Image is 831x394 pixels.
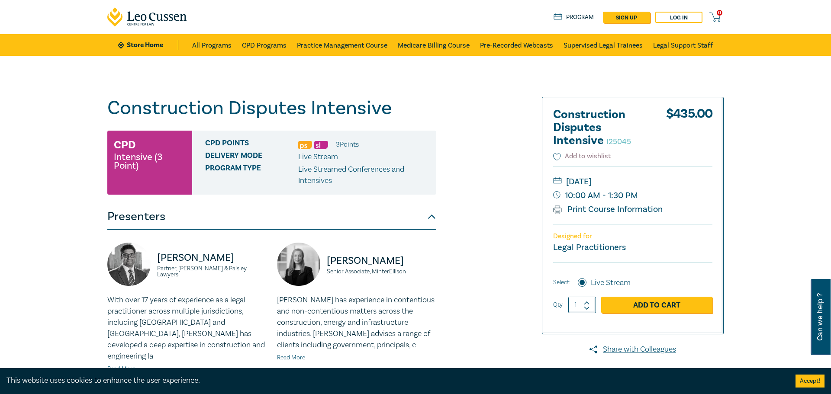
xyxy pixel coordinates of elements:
[816,284,824,350] span: Can we help ?
[480,34,553,56] a: Pre-Recorded Webcasts
[601,297,712,313] a: Add to Cart
[298,152,338,162] span: Live Stream
[553,189,712,202] small: 10:00 AM - 1:30 PM
[277,295,436,351] p: [PERSON_NAME] has experience in contentious and non-contentious matters across the construction, ...
[107,295,267,362] p: With over 17 years of experience as a legal practitioner across multiple jurisdictions, including...
[157,266,267,278] small: Partner, [PERSON_NAME] & Paisley Lawyers
[336,139,359,150] li: 3 Point s
[107,365,135,373] a: Read More
[107,204,436,230] button: Presenters
[591,277,631,288] label: Live Stream
[242,34,287,56] a: CPD Programs
[205,139,298,150] span: CPD Points
[327,269,436,275] small: Senior Associate, MinterEllison
[553,108,648,147] h2: Construction Disputes Intensive
[666,108,712,151] div: $ 435.00
[542,344,724,355] a: Share with Colleagues
[314,141,328,149] img: Substantive Law
[553,300,563,310] label: Qty
[107,97,436,119] h1: Construction Disputes Intensive
[6,375,783,386] div: This website uses cookies to enhance the user experience.
[114,137,135,153] h3: CPD
[553,151,611,161] button: Add to wishlist
[398,34,470,56] a: Medicare Billing Course
[796,375,825,388] button: Accept cookies
[327,254,436,268] p: [PERSON_NAME]
[553,242,626,253] small: Legal Practitioners
[298,141,312,149] img: Professional Skills
[157,251,267,265] p: [PERSON_NAME]
[205,164,298,186] span: Program type
[118,40,178,50] a: Store Home
[298,164,430,186] p: Live Streamed Conferences and Intensives
[192,34,232,56] a: All Programs
[554,13,594,22] a: Program
[114,153,186,170] small: Intensive (3 Point)
[107,243,151,286] img: https://s3.ap-southeast-2.amazonaws.com/leo-cussen-store-production-content/Contacts/Kerry%20Ioul...
[277,243,320,286] img: https://s3.ap-southeast-2.amazonaws.com/leo-cussen-store-production-content/Contacts/Isobel%20Car...
[606,137,631,147] small: I25045
[553,232,712,240] p: Designed for
[568,297,596,313] input: 1
[653,34,713,56] a: Legal Support Staff
[553,278,570,287] span: Select:
[717,10,722,16] span: 0
[603,12,650,23] a: sign up
[297,34,387,56] a: Practice Management Course
[564,34,643,56] a: Supervised Legal Trainees
[655,12,702,23] a: Log in
[553,175,712,189] small: [DATE]
[277,354,305,362] a: Read More
[553,204,663,215] a: Print Course Information
[205,151,298,163] span: Delivery Mode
